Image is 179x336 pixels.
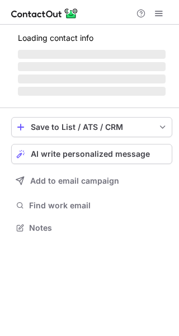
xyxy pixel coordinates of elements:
button: Notes [11,220,172,236]
span: Find work email [29,200,168,211]
span: ‌ [18,87,166,96]
span: ‌ [18,50,166,59]
span: AI write personalized message [31,150,150,158]
span: Add to email campaign [30,176,119,185]
span: ‌ [18,62,166,71]
span: Notes [29,223,168,233]
button: Add to email campaign [11,171,172,191]
span: ‌ [18,74,166,83]
img: ContactOut v5.3.10 [11,7,78,20]
p: Loading contact info [18,34,166,43]
button: AI write personalized message [11,144,172,164]
button: save-profile-one-click [11,117,172,137]
div: Save to List / ATS / CRM [31,123,153,132]
button: Find work email [11,198,172,213]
